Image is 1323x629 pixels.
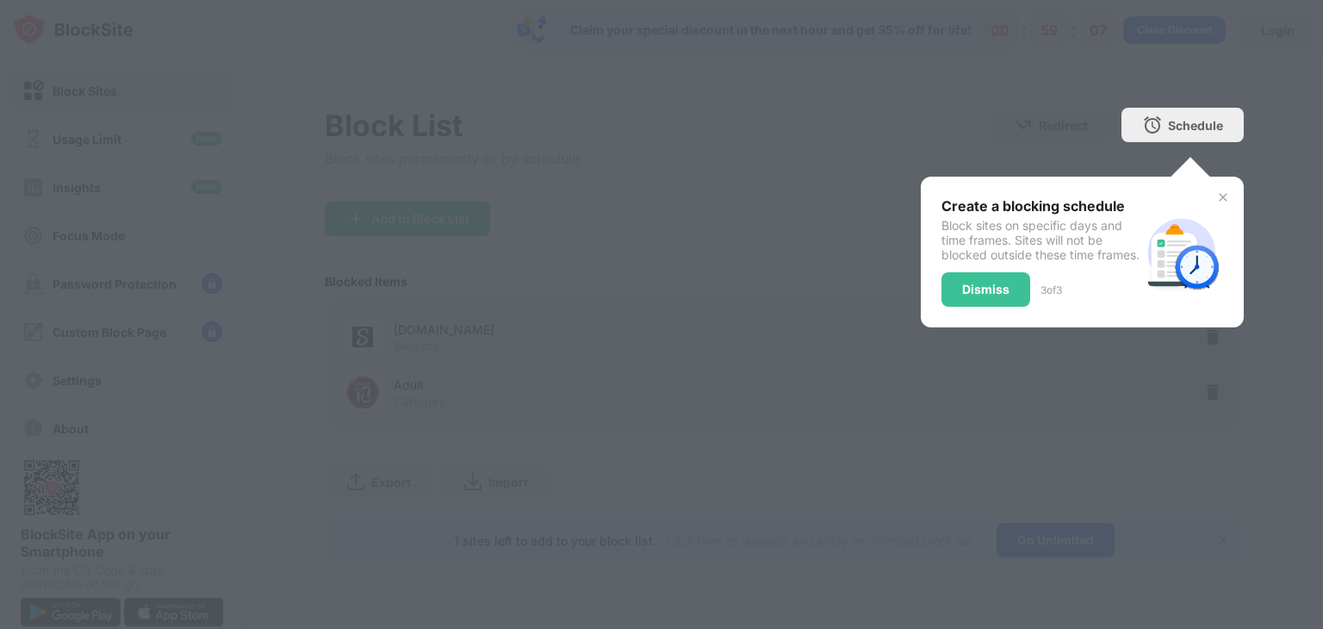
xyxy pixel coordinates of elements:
[941,197,1140,215] div: Create a blocking schedule
[1040,283,1062,296] div: 3 of 3
[941,218,1140,262] div: Block sites on specific days and time frames. Sites will not be blocked outside these time frames.
[1216,190,1230,204] img: x-button.svg
[1168,118,1223,133] div: Schedule
[1140,211,1223,294] img: schedule.svg
[962,283,1009,296] div: Dismiss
